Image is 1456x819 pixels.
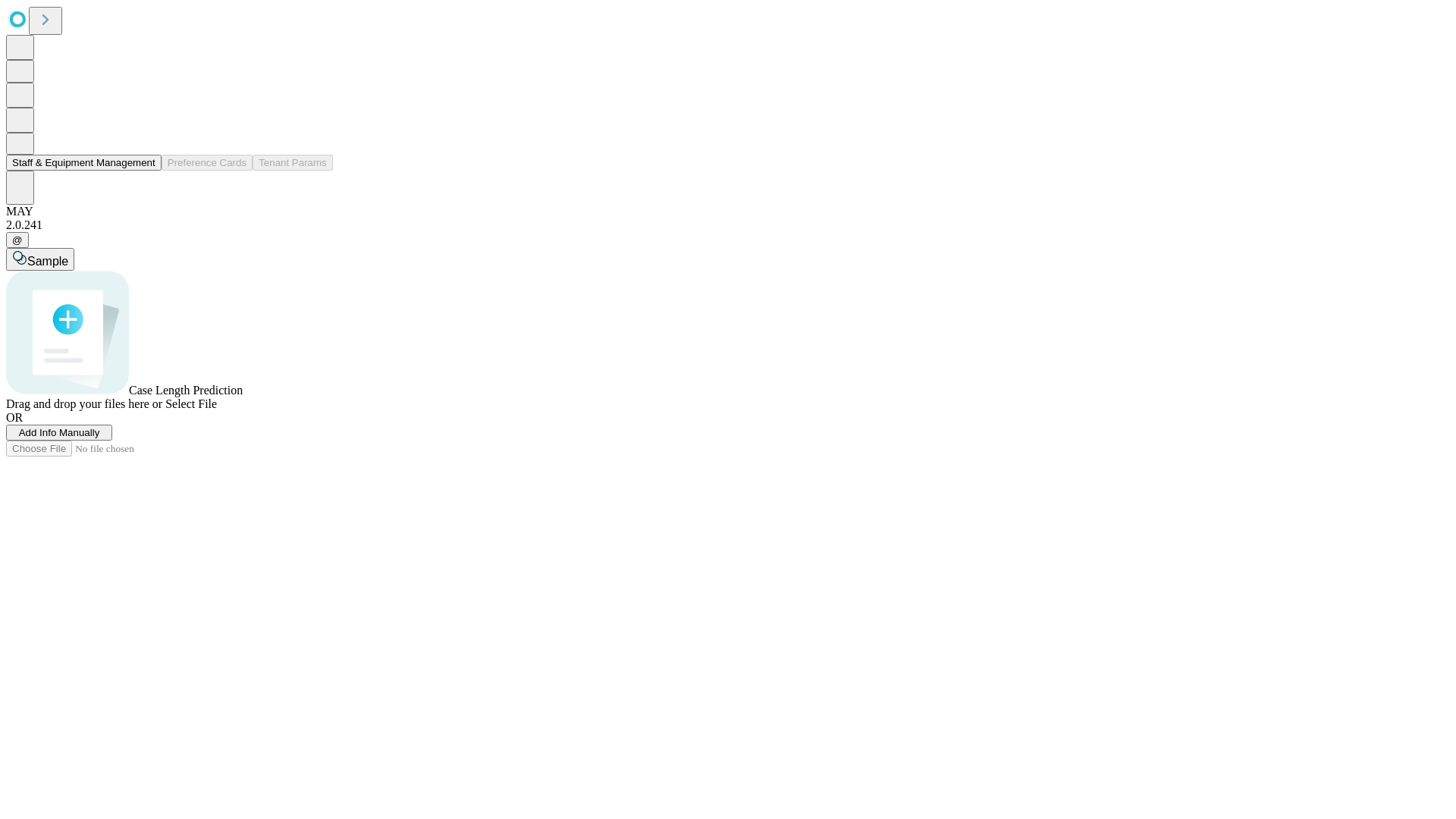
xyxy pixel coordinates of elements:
div: MAY [6,205,1450,218]
span: Select File [165,397,217,410]
button: Sample [6,248,74,271]
button: Tenant Params [253,155,333,171]
span: Drag and drop your files here or [6,397,162,410]
span: Sample [27,255,68,268]
button: Staff & Equipment Management [6,155,162,171]
span: OR [6,411,23,424]
button: @ [6,232,29,248]
div: 2.0.241 [6,218,1450,232]
span: Add Info Manually [19,427,100,438]
button: Preference Cards [162,155,253,171]
span: Case Length Prediction [129,384,243,397]
button: Add Info Manually [6,425,112,441]
span: @ [12,234,23,246]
